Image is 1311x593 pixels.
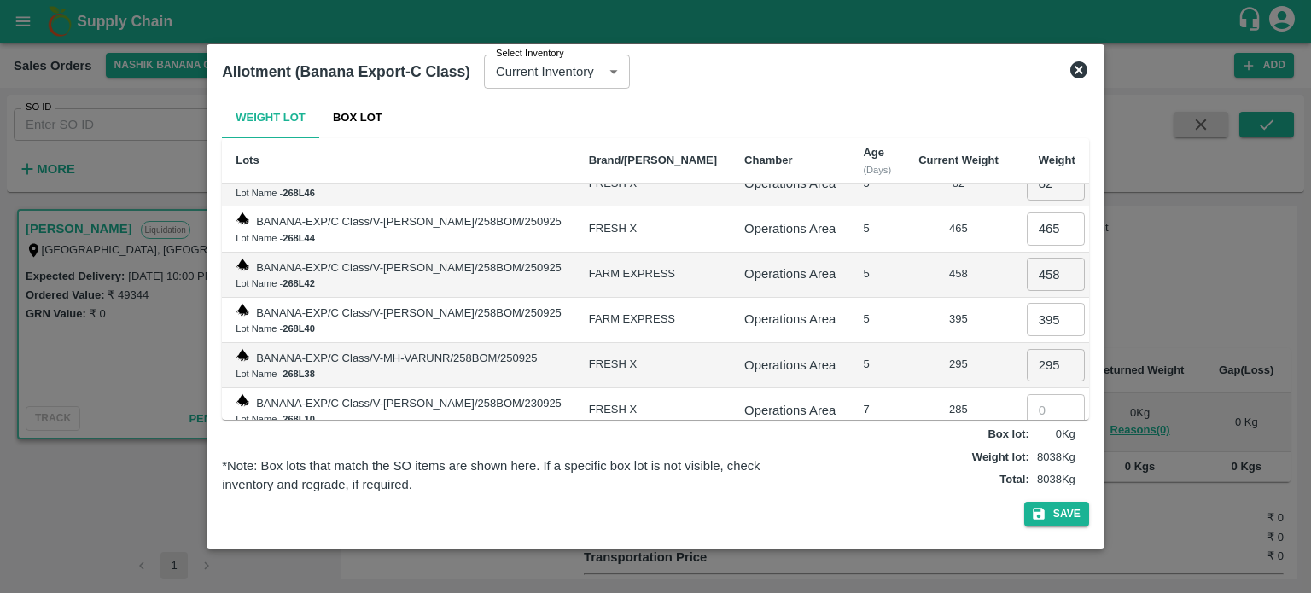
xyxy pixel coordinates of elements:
[222,161,575,206] td: BANANA-EXP/C Class/V-[PERSON_NAME]/258BOM/250925
[849,343,905,388] td: 5
[1027,258,1085,290] input: 0
[236,348,249,362] img: weight
[589,154,717,166] b: Brand/[PERSON_NAME]
[849,206,905,252] td: 5
[236,303,249,317] img: weight
[918,154,999,166] b: Current Weight
[988,427,1028,443] label: Box lot :
[744,265,836,283] div: Operations Area
[744,356,836,375] div: Operations Area
[222,298,575,343] td: BANANA-EXP/C Class/V-[PERSON_NAME]/258BOM/250925
[496,62,594,81] p: Current Inventory
[222,456,800,495] div: *Note: Box lots that match the SO items are shown here. If a specific box lot is not visible, che...
[283,323,315,334] b: 268L40
[1027,349,1085,381] input: 0
[236,212,249,225] img: weight
[744,219,836,238] div: Operations Area
[222,97,319,138] button: Weight Lot
[236,366,562,381] div: Lot Name -
[863,146,884,159] b: Age
[496,47,564,61] label: Select Inventory
[849,161,905,206] td: 5
[918,311,999,328] div: 395
[918,266,999,282] div: 458
[236,230,562,246] div: Lot Name -
[575,161,731,206] td: FRESH X
[575,298,731,343] td: FARM EXPRESS
[283,233,315,243] b: 268L44
[222,206,575,252] td: BANANA-EXP/C Class/V-[PERSON_NAME]/258BOM/250925
[1024,502,1089,526] button: Save
[863,162,891,177] div: (Days)
[972,450,1029,466] label: Weight lot :
[222,388,575,433] td: BANANA-EXP/C Class/V-[PERSON_NAME]/258BOM/230925
[236,276,562,291] div: Lot Name -
[918,402,999,418] div: 285
[999,472,1028,488] label: Total :
[918,357,999,373] div: 295
[1039,154,1075,166] b: Weight
[1033,450,1075,466] p: 8038 Kg
[236,185,562,201] div: Lot Name -
[222,343,575,388] td: BANANA-EXP/C Class/V-MH-VARUNR/258BOM/250925
[575,388,731,433] td: FRESH X
[236,411,562,427] div: Lot Name -
[222,63,470,80] b: Allotment (Banana Export-C Class)
[236,321,562,336] div: Lot Name -
[744,310,836,328] div: Operations Area
[849,298,905,343] td: 5
[575,343,731,388] td: FRESH X
[283,414,315,424] b: 268L10
[1033,427,1075,443] p: 0 Kg
[575,206,731,252] td: FRESH X
[1027,303,1085,335] input: 0
[744,401,836,420] div: Operations Area
[236,393,249,407] img: weight
[744,154,792,166] b: Chamber
[283,369,315,379] b: 268L38
[1027,394,1085,427] input: 0
[236,258,249,271] img: weight
[918,221,999,237] div: 465
[236,154,259,166] b: Lots
[849,388,905,433] td: 7
[575,253,731,298] td: FARM EXPRESS
[1027,212,1085,245] input: 0
[222,253,575,298] td: BANANA-EXP/C Class/V-[PERSON_NAME]/258BOM/250925
[319,97,396,138] button: Box Lot
[283,188,315,198] b: 268L46
[1033,472,1075,488] p: 8038 Kg
[283,278,315,288] b: 268L42
[849,253,905,298] td: 5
